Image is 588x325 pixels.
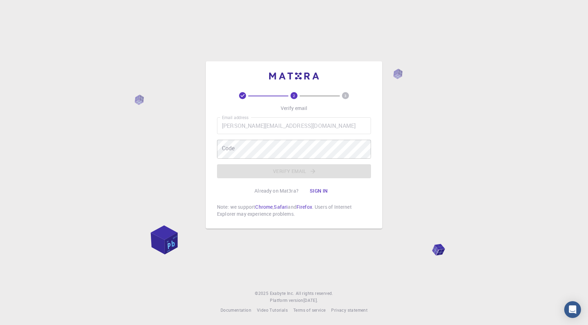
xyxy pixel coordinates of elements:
[296,203,312,210] a: Firefox
[222,115,248,120] label: Email address
[257,307,288,314] a: Video Tutorials
[220,307,251,313] span: Documentation
[255,290,269,297] span: © 2025
[331,307,367,314] a: Privacy statement
[257,307,288,313] span: Video Tutorials
[344,93,346,98] text: 3
[270,297,303,304] span: Platform version
[293,307,325,314] a: Terms of service
[331,307,367,313] span: Privacy statement
[255,203,273,210] a: Chrome
[293,307,325,313] span: Terms of service
[254,187,299,194] p: Already on Mat3ra?
[304,184,334,198] button: Sign in
[217,203,371,217] p: Note: we support , and . Users of Internet Explorer may experience problems.
[303,297,318,303] span: [DATE] .
[564,301,581,318] div: Open Intercom Messenger
[270,290,294,297] a: Exabyte Inc.
[281,105,308,112] p: Verify email
[220,307,251,314] a: Documentation
[270,290,294,296] span: Exabyte Inc.
[293,93,295,98] text: 2
[274,203,288,210] a: Safari
[303,297,318,304] a: [DATE].
[296,290,333,297] span: All rights reserved.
